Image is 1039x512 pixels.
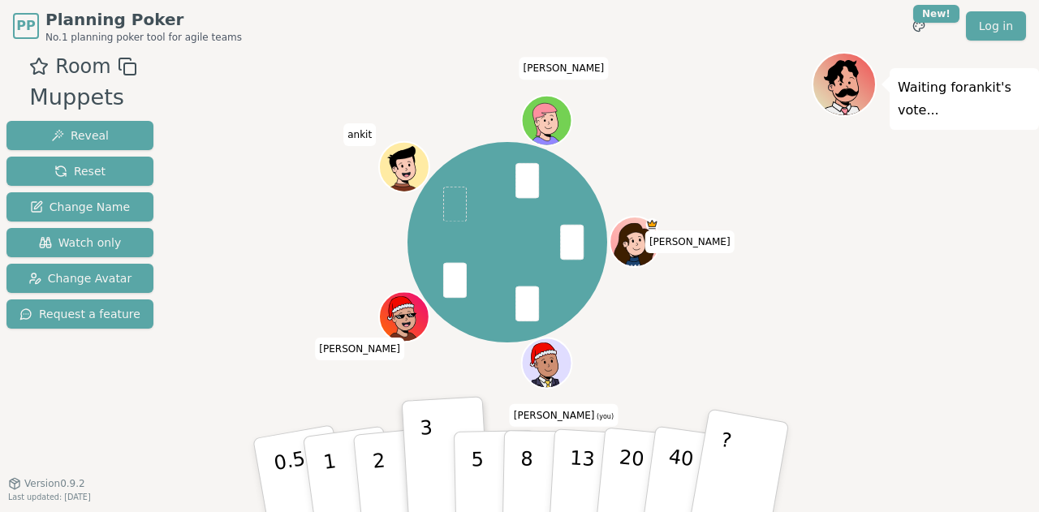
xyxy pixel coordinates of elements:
[420,416,438,505] p: 3
[45,8,242,31] span: Planning Poker
[6,299,153,329] button: Request a feature
[6,157,153,186] button: Reset
[8,493,91,501] span: Last updated: [DATE]
[19,306,140,322] span: Request a feature
[24,477,85,490] span: Version 0.9.2
[51,127,109,144] span: Reveal
[315,338,404,360] span: Click to change your name
[519,58,609,80] span: Click to change your name
[54,163,106,179] span: Reset
[45,31,242,44] span: No.1 planning poker tool for agile teams
[29,81,136,114] div: Muppets
[55,52,110,81] span: Room
[524,340,571,387] button: Click to change your avatar
[29,52,49,81] button: Add as favourite
[16,16,35,36] span: PP
[645,230,735,253] span: Click to change your name
[30,199,130,215] span: Change Name
[913,5,959,23] div: New!
[13,8,242,44] a: PPPlanning PokerNo.1 planning poker tool for agile teams
[966,11,1026,41] a: Log in
[6,121,153,150] button: Reveal
[39,234,122,251] span: Watch only
[898,76,1031,122] p: Waiting for ankit 's vote...
[646,218,658,230] span: Elise is the host
[6,228,153,257] button: Watch only
[510,404,618,427] span: Click to change your name
[6,192,153,222] button: Change Name
[28,270,132,286] span: Change Avatar
[6,264,153,293] button: Change Avatar
[8,477,85,490] button: Version0.9.2
[595,413,614,420] span: (you)
[904,11,933,41] button: New!
[343,123,376,146] span: Click to change your name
